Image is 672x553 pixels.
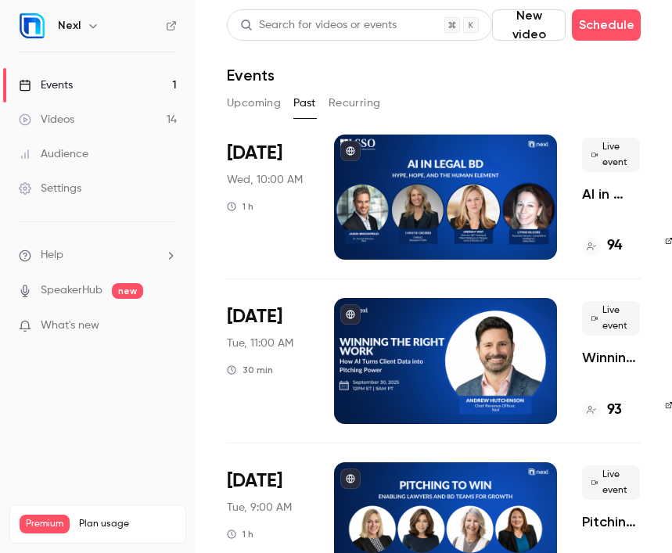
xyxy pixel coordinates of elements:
a: SpeakerHub [41,282,102,299]
div: Audience [19,146,88,162]
span: Help [41,247,63,264]
span: Wed, 10:00 AM [227,172,303,188]
a: AI in Legal BD: Hype, Hope, and the Human Element [582,185,640,203]
span: new [112,283,143,299]
span: Plan usage [79,518,176,530]
span: [DATE] [227,304,282,329]
span: Live event [582,301,640,336]
span: What's new [41,318,99,334]
h4: 93 [607,400,622,421]
span: [DATE] [227,469,282,494]
span: Tue, 9:00 AM [227,500,292,515]
div: Settings [19,181,81,196]
h6: Nexl [58,18,81,34]
button: New video [492,9,566,41]
button: Recurring [329,91,381,116]
div: Sep 30 Tue, 11:00 AM (America/Chicago) [227,298,309,423]
button: Past [293,91,316,116]
img: Nexl [20,13,45,38]
a: 94 [582,235,622,257]
div: Oct 1 Wed, 10:00 AM (America/Chicago) [227,135,309,260]
span: [DATE] [227,141,282,166]
span: Tue, 11:00 AM [227,336,293,351]
div: Videos [19,112,74,127]
div: Events [19,77,73,93]
div: Search for videos or events [240,17,397,34]
span: Live event [582,465,640,500]
a: 93 [582,400,622,421]
span: Premium [20,515,70,533]
iframe: Noticeable Trigger [158,319,177,333]
button: Schedule [572,9,641,41]
div: 30 min [227,364,273,376]
span: Live event [582,138,640,172]
div: 1 h [227,200,253,213]
a: Pitching to Win: Enabling Lawyers and BD Teams for Growth [582,512,640,531]
a: Winning the Right Work: How AI Turns Client Data into Pitching Power [582,348,640,367]
li: help-dropdown-opener [19,247,177,264]
button: Upcoming [227,91,281,116]
h4: 94 [607,235,622,257]
div: 1 h [227,528,253,540]
h1: Events [227,66,275,84]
